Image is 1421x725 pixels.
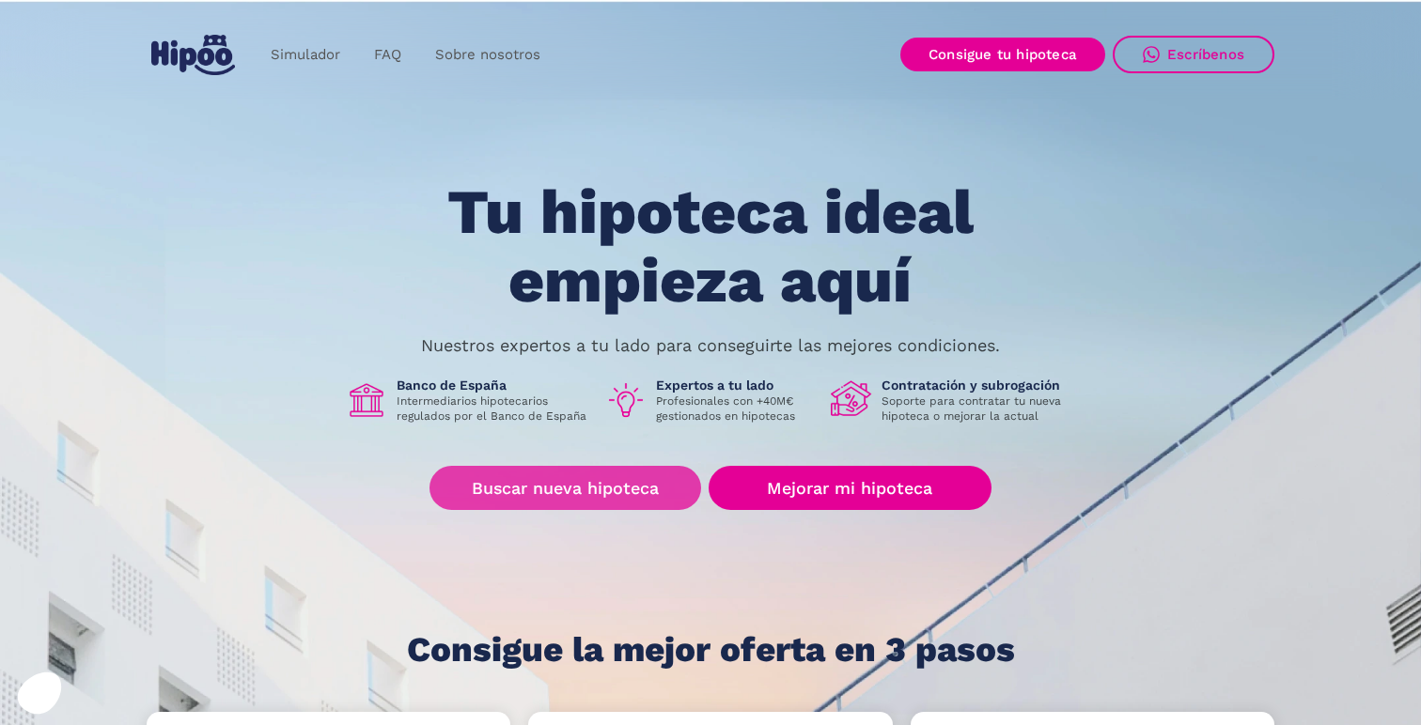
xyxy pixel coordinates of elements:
[1167,46,1244,63] div: Escríbenos
[418,37,557,73] a: Sobre nosotros
[407,631,1015,669] h1: Consigue la mejor oferta en 3 pasos
[421,338,1000,353] p: Nuestros expertos a tu lado para conseguirte las mejores condiciones.
[1113,36,1274,73] a: Escríbenos
[882,377,1075,393] h1: Contratación y subrogación
[882,393,1075,424] p: Soporte para contratar tu nueva hipoteca o mejorar la actual
[147,27,239,83] a: home
[429,466,701,510] a: Buscar nueva hipoteca
[656,377,816,393] h1: Expertos a tu lado
[354,178,1067,315] h1: Tu hipoteca ideal empieza aquí
[397,393,590,424] p: Intermediarios hipotecarios regulados por el Banco de España
[397,377,590,393] h1: Banco de España
[254,37,357,73] a: Simulador
[900,38,1105,71] a: Consigue tu hipoteca
[357,37,418,73] a: FAQ
[656,393,816,424] p: Profesionales con +40M€ gestionados en hipotecas
[709,466,992,510] a: Mejorar mi hipoteca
